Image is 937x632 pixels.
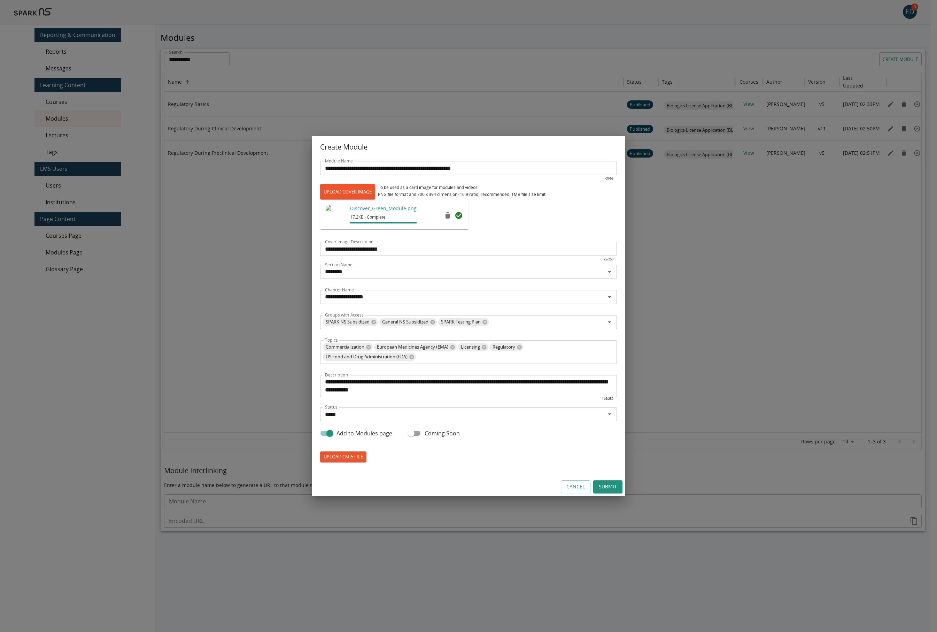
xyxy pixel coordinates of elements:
img: https://sparklms-mediaproductionbucket-ttjvcbkz8ul7.s3.amazonaws.com/mimg/3b0337277d3649b78a201b4... [326,205,347,226]
button: Open [605,317,614,327]
div: Commercialization [323,343,373,351]
label: UPLOAD COVER IMAGE [320,184,375,199]
label: Cover Image Description [325,239,374,245]
div: General NS Subsidized [379,318,437,326]
div: To be used as a card image for modules and videos. PNG file format and 700 x 394 dimension (16:9 ... [378,184,547,198]
span: Coming Soon [425,429,460,437]
div: US Food and Drug Administration (FDA) [323,353,416,361]
label: Module Name [325,158,353,164]
div: SPARK NS Subsidized [323,318,378,326]
button: Submit [593,480,622,493]
span: European Medicines Agency (EMA) [374,343,451,351]
label: Chapter Name [325,287,354,293]
span: Add to Modules page [336,429,392,437]
button: Open [605,267,614,277]
button: remove [441,208,455,222]
span: File upload progress [350,222,417,223]
button: Open [605,409,614,419]
label: Groups with Access [325,312,364,318]
h2: Create Module [312,136,625,158]
span: Commercialization [323,343,367,351]
label: Topics [325,337,338,343]
button: Cancel [561,480,590,493]
div: Licensing [458,343,488,351]
label: Section Name [325,262,353,268]
p: Discover_Green_Module.png [350,205,417,212]
div: Regulatory [490,343,524,351]
div: SPARK Testing Plan [438,318,489,326]
span: 17.2KB · Complete [350,214,417,221]
label: Status [325,404,338,410]
div: European Medicines Agency (EMA) [374,343,457,351]
span: Regulatory [490,343,518,351]
span: General NS Subsidized [379,318,431,326]
button: Open [605,292,614,302]
span: SPARK Testing Plan [438,318,483,326]
span: SPARK NS Subsidized [323,318,372,326]
span: Licensing [458,343,483,351]
span: US Food and Drug Administration (FDA) [323,353,410,361]
label: Description [325,372,348,378]
label: UPLOAD CMI5 FILE [320,451,366,462]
